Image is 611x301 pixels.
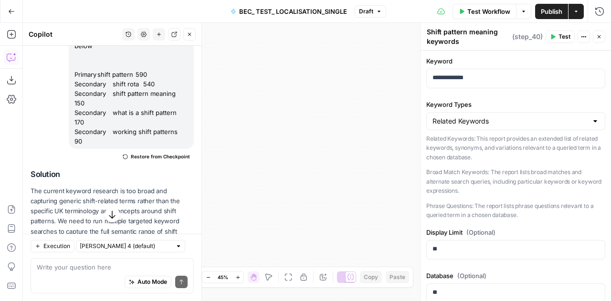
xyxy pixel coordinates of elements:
[535,4,568,19] button: Publish
[426,100,605,109] label: Keyword Types
[466,228,495,237] span: (Optional)
[467,7,510,16] span: Test Workflow
[364,273,378,281] span: Copy
[426,271,605,280] label: Database
[427,27,510,46] textarea: Shift pattern meaning keywords
[80,241,171,251] input: Claude Sonnet 4 (default)
[125,276,171,288] button: Auto Mode
[512,32,543,42] span: ( step_40 )
[386,271,409,283] button: Paste
[31,170,194,179] h2: Solution
[453,4,516,19] button: Test Workflow
[390,273,405,281] span: Paste
[546,31,575,43] button: Test
[218,273,228,281] span: 45%
[426,56,605,66] label: Keyword
[426,201,605,220] p: Phrase Questions: The report lists phrase questions relevant to a queried term in a chosen database.
[131,153,190,160] span: Restore from Checkpoint
[225,4,353,19] button: BEC_ TEST_ LOCALISATION_SINGLE
[355,5,386,18] button: Draft
[426,228,605,237] label: Display Limit
[541,7,562,16] span: Publish
[43,242,70,250] span: Execution
[457,271,486,280] span: (Optional)
[360,271,382,283] button: Copy
[432,116,588,126] input: Related Keywords
[137,278,167,286] span: Auto Mode
[426,134,605,162] p: Related Keywords: This report provides an extended list of related keywords, synonyms, and variat...
[31,240,74,252] button: Execution
[31,186,194,247] p: The current keyword research is too broad and capturing generic shift-related terms rather than t...
[29,30,119,39] div: Copilot
[119,151,194,162] button: Restore from Checkpoint
[426,167,605,196] p: Broad Match Keywords: The report lists broad matches and alternate search queries, including part...
[558,32,570,41] span: Test
[359,7,373,16] span: Draft
[239,7,347,16] span: BEC_ TEST_ LOCALISATION_SINGLE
